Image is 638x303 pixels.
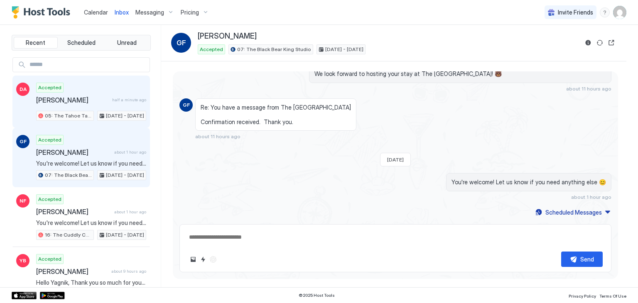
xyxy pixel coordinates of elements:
[606,38,616,48] button: Open reservation
[36,267,108,276] span: [PERSON_NAME]
[36,148,111,156] span: [PERSON_NAME]
[36,219,146,227] span: You're welcome! Let us know if you need anything else 😊
[177,38,186,48] span: GF
[12,35,151,51] div: tab-group
[299,293,335,298] span: © 2025 Host Tools
[114,209,146,215] span: about 1 hour ago
[600,7,610,17] div: menu
[45,231,92,239] span: 16: The Cuddly Cub Studio
[325,46,363,53] span: [DATE] - [DATE]
[115,9,129,16] span: Inbox
[20,197,26,205] span: NF
[135,9,164,16] span: Messaging
[599,291,626,300] a: Terms Of Use
[45,112,92,120] span: 05: The Tahoe Tamarack Pet Friendly Studio
[198,32,257,41] span: [PERSON_NAME]
[599,293,626,298] span: Terms Of Use
[571,194,611,200] span: about 1 hour ago
[534,207,611,218] button: Scheduled Messages
[112,97,146,103] span: half a minute ago
[38,195,61,203] span: Accepted
[569,293,596,298] span: Privacy Policy
[558,9,593,16] span: Invite Friends
[38,136,61,144] span: Accepted
[114,149,146,155] span: about 1 hour ago
[198,254,208,264] button: Quick reply
[84,9,108,16] span: Calendar
[38,84,61,91] span: Accepted
[20,257,26,264] span: YB
[20,86,27,93] span: DA
[111,269,146,274] span: about 9 hours ago
[106,112,144,120] span: [DATE] - [DATE]
[36,160,146,167] span: You're welcome! Let us know if you need anything else 😊
[115,8,129,17] a: Inbox
[561,252,603,267] button: Send
[106,171,144,179] span: [DATE] - [DATE]
[59,37,103,49] button: Scheduled
[67,39,96,46] span: Scheduled
[181,9,199,16] span: Pricing
[200,46,223,53] span: Accepted
[580,255,594,264] div: Send
[106,231,144,239] span: [DATE] - [DATE]
[195,133,240,139] span: about 11 hours ago
[583,38,593,48] button: Reservation information
[45,171,92,179] span: 07: The Black Bear King Studio
[26,58,150,72] input: Input Field
[201,104,351,126] span: Re: You have a message from The [GEOGRAPHIC_DATA] Confirmation received. Thank you.
[237,46,311,53] span: 07: The Black Bear King Studio
[38,255,61,263] span: Accepted
[183,101,190,109] span: GF
[613,6,626,19] div: User profile
[387,156,404,163] span: [DATE]
[545,208,602,217] div: Scheduled Messages
[36,208,111,216] span: [PERSON_NAME]
[569,291,596,300] a: Privacy Policy
[36,279,146,286] span: Hello Yagnik, Thank you so much for your booking! We'll send the check-in instructions on [DATE] ...
[36,96,109,104] span: [PERSON_NAME]
[20,138,27,145] span: GF
[26,39,45,46] span: Recent
[12,292,37,299] a: App Store
[14,37,58,49] button: Recent
[452,178,606,186] span: You're welcome! Let us know if you need anything else 😊
[105,37,149,49] button: Unread
[40,292,65,299] a: Google Play Store
[84,8,108,17] a: Calendar
[12,6,74,19] a: Host Tools Logo
[595,38,605,48] button: Sync reservation
[188,254,198,264] button: Upload image
[566,86,611,92] span: about 11 hours ago
[117,39,137,46] span: Unread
